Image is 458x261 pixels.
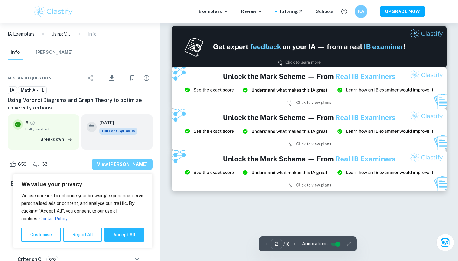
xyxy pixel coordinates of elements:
div: Report issue [140,72,153,84]
button: Accept All [104,228,144,242]
button: Reject All [63,228,102,242]
button: Ask Clai [436,234,454,251]
img: Clastify logo [33,5,73,18]
a: IA [8,86,17,94]
button: Info [8,46,23,60]
button: Customise [21,228,61,242]
div: Dislike [31,159,51,169]
button: KA [355,5,367,18]
a: Cookie Policy [39,216,68,222]
button: Help and Feedback [339,6,350,17]
p: Review [241,8,263,15]
h5: Examiner's summary [10,179,150,188]
div: Download [98,70,125,86]
p: Using Voronoi Diagrams and Graph Theory to optimize university options. [51,31,72,38]
span: 659 [15,161,30,167]
a: Schools [316,8,334,15]
span: Fully verified [25,126,74,132]
span: Research question [8,75,52,81]
p: 6 [25,119,28,126]
img: Ad [172,109,447,150]
a: Grade fully verified [30,120,35,126]
div: Share [84,72,97,84]
span: Current Syllabus [99,128,137,135]
a: IA Exemplars [8,31,35,38]
p: We use cookies to enhance your browsing experience, serve personalised ads or content, and analys... [21,192,144,222]
img: Ad [172,67,447,109]
p: We value your privacy [21,180,144,188]
h6: [DATE] [99,119,132,126]
div: This exemplar is based on the current syllabus. Feel free to refer to it for inspiration/ideas wh... [99,128,137,135]
span: Math AI-HL [18,87,46,94]
button: Breakdown [39,135,74,144]
button: [PERSON_NAME] [36,46,73,60]
button: UPGRADE NOW [380,6,425,17]
div: Like [8,159,30,169]
div: We value your privacy [13,174,153,248]
p: Info [88,31,97,38]
p: / 18 [283,241,290,248]
h6: Using Voronoi Diagrams and Graph Theory to optimize university options. [8,96,153,112]
div: Bookmark [126,72,139,84]
a: Tutoring [279,8,303,15]
a: Math AI-HL [18,86,47,94]
h6: KA [357,8,365,15]
p: Exemplars [199,8,228,15]
span: Annotations [302,241,328,247]
span: 33 [38,161,51,167]
button: View [PERSON_NAME] [92,159,153,170]
span: IA [8,87,17,94]
img: Ad [172,26,447,67]
img: Ad [172,150,447,191]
